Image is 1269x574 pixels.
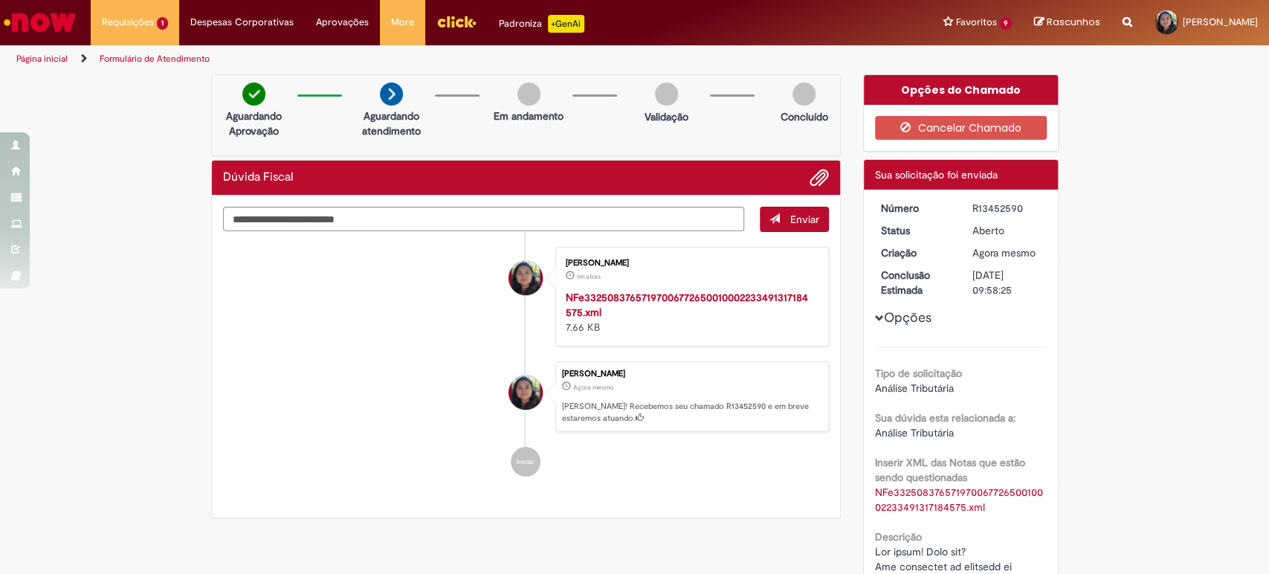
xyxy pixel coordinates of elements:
dt: Status [870,223,961,238]
span: Despesas Corporativas [190,15,294,30]
b: Inserir XML das Notas que estão sendo questionadas [875,456,1025,484]
h2: Dúvida Fiscal Histórico de tíquete [223,171,294,184]
div: [PERSON_NAME] [566,259,813,268]
time: 27/08/2025 13:57:19 [577,272,601,281]
b: Descrição [875,530,922,544]
span: Agora mesmo [573,383,613,392]
p: +GenAi [548,15,584,33]
a: Formulário de Atendimento [100,53,210,65]
img: arrow-next.png [380,83,403,106]
span: Rascunhos [1047,15,1100,29]
time: 27/08/2025 13:58:22 [573,383,613,392]
span: Enviar [790,213,819,226]
p: Em andamento [494,109,564,123]
li: Cassia Aparecida Da Silva [223,361,830,433]
dt: Número [870,201,961,216]
img: img-circle-grey.png [655,83,678,106]
div: Aberto [972,223,1042,238]
ul: Histórico de tíquete [223,232,830,492]
div: 27/08/2025 13:58:22 [972,245,1042,260]
span: Agora mesmo [972,246,1036,259]
span: Favoritos [955,15,996,30]
img: img-circle-grey.png [792,83,816,106]
div: [DATE] 09:58:25 [972,268,1042,297]
a: NFe33250837657197006772650010002233491317184575.xml [566,291,808,319]
span: Requisições [102,15,154,30]
p: [PERSON_NAME]! Recebemos seu chamado R13452590 e em breve estaremos atuando. [562,401,821,424]
dt: Conclusão Estimada [870,268,961,297]
b: Tipo de solicitação [875,367,962,380]
img: check-circle-green.png [242,83,265,106]
div: Cassia Aparecida Da Silva [508,375,543,410]
button: Adicionar anexos [810,168,829,187]
div: 7.66 KB [566,290,813,335]
p: Concluído [780,109,827,124]
a: Página inicial [16,53,68,65]
button: Cancelar Chamado [875,116,1047,140]
span: Análise Tributária [875,381,954,395]
span: Sua solicitação foi enviada [875,168,998,181]
img: click_logo_yellow_360x200.png [436,10,477,33]
span: Aprovações [316,15,369,30]
time: 27/08/2025 13:58:22 [972,246,1036,259]
textarea: Digite sua mensagem aqui... [223,207,745,232]
span: 1 [157,17,168,30]
img: img-circle-grey.png [517,83,540,106]
dt: Criação [870,245,961,260]
a: Download de NFe33250837657197006772650010002233491317184575.xml [875,486,1043,514]
span: More [391,15,414,30]
p: Aguardando Aprovação [218,109,290,138]
span: Análise Tributária [875,426,954,439]
span: 9 [999,17,1012,30]
p: Validação [645,109,688,124]
img: ServiceNow [1,7,78,37]
a: Rascunhos [1034,16,1100,30]
p: Aguardando atendimento [355,109,427,138]
span: [PERSON_NAME] [1183,16,1258,28]
div: R13452590 [972,201,1042,216]
button: Enviar [760,207,829,232]
span: 1m atrás [577,272,601,281]
div: Opções do Chamado [864,75,1058,105]
div: [PERSON_NAME] [562,370,821,378]
div: Cassia Aparecida Da Silva [508,261,543,295]
ul: Trilhas de página [11,45,835,73]
b: Sua dúvida esta relacionada a: [875,411,1015,425]
div: Padroniza [499,15,584,33]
